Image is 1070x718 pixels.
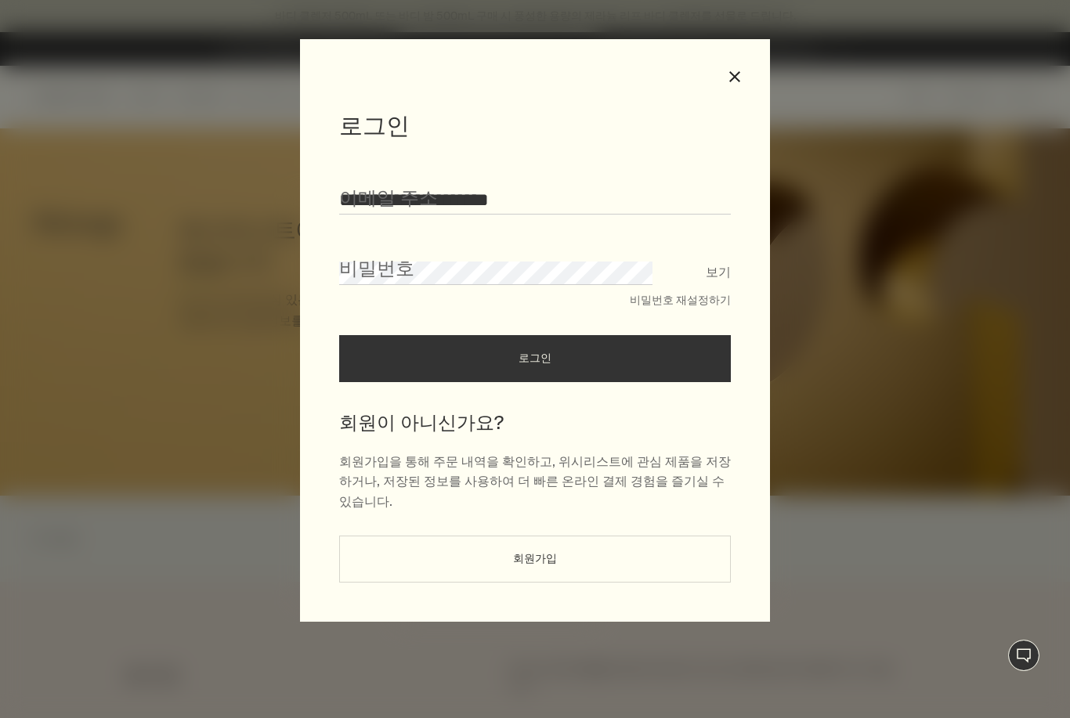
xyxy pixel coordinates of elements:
[339,536,731,583] button: 회원가입
[630,293,731,308] button: 비밀번호 재설정하기
[339,452,731,512] p: 회원가입을 통해 주문 내역을 확인하고, 위시리스트에 관심 제품을 저장하거나, 저장된 정보를 사용하여 더 빠른 온라인 결제 경험을 즐기실 수 있습니다.
[339,110,731,143] h1: 로그인
[339,410,731,436] h2: 회원이 아니신가요?
[339,335,731,382] button: 로그인
[1008,640,1039,671] button: 1:1 채팅 상담
[728,70,742,84] button: 닫기
[706,262,731,283] button: 보기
